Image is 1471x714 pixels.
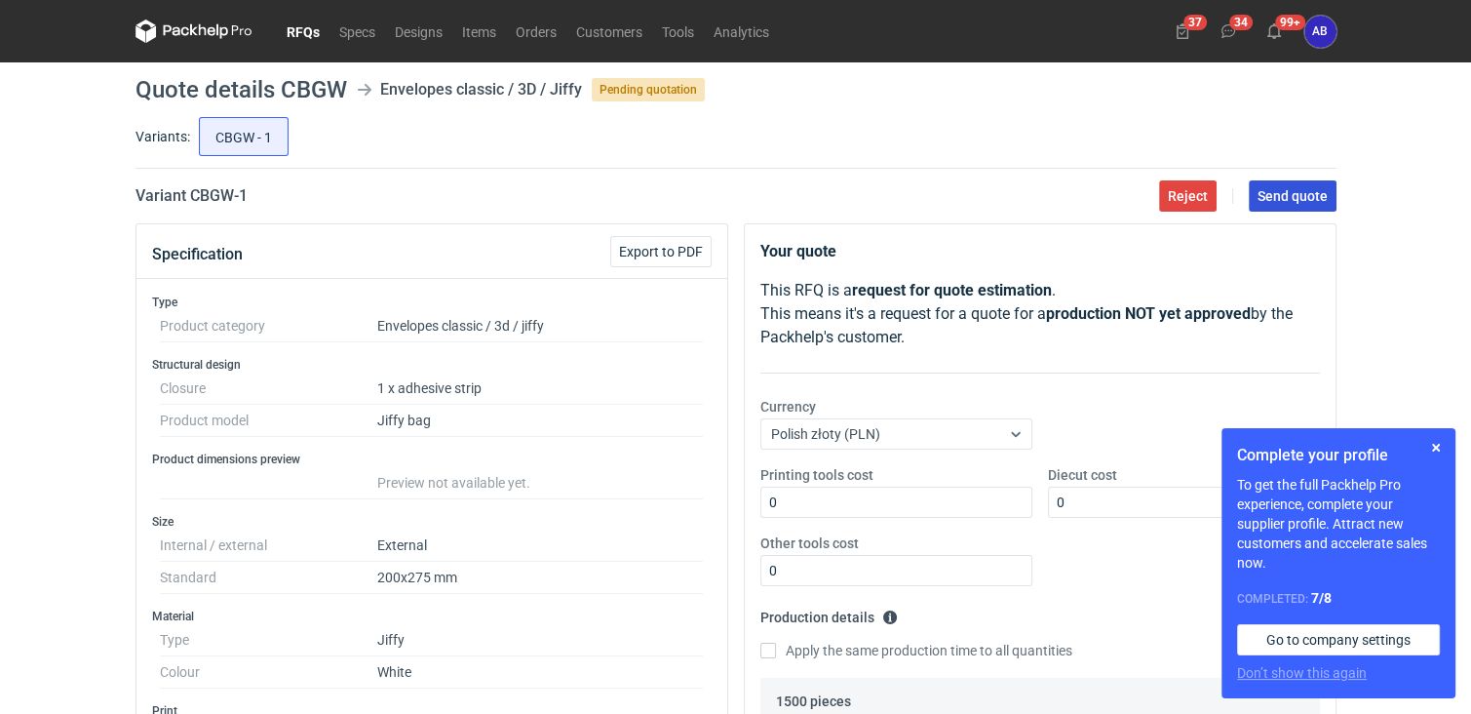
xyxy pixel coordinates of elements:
[377,530,704,562] dd: External
[760,487,1032,518] input: 0
[377,475,530,491] span: Preview not available yet.
[619,245,703,258] span: Export to PDF
[1424,436,1448,459] button: Skip for now
[1168,189,1208,203] span: Reject
[566,20,652,43] a: Customers
[1048,487,1320,518] input: 0
[452,20,506,43] a: Items
[1167,16,1198,47] button: 37
[160,405,377,437] dt: Product model
[377,656,704,689] dd: White
[1249,180,1336,212] button: Send quote
[135,20,252,43] svg: Packhelp Pro
[1048,465,1117,485] label: Diecut cost
[377,624,704,656] dd: Jiffy
[277,20,329,43] a: RFQs
[152,609,712,624] h3: Material
[760,242,836,260] strong: Your quote
[152,357,712,373] h3: Structural design
[760,641,1072,660] label: Apply the same production time to all quantities
[135,184,248,208] h2: Variant CBGW - 1
[704,20,779,43] a: Analytics
[1213,16,1244,47] button: 34
[1237,588,1440,609] div: Completed:
[1304,16,1336,48] button: AB
[152,295,712,310] h3: Type
[592,78,705,101] span: Pending quotation
[199,117,289,156] label: CBGW - 1
[1258,189,1328,203] span: Send quote
[160,624,377,656] dt: Type
[152,452,712,467] h3: Product dimensions preview
[160,530,377,562] dt: Internal / external
[380,78,582,101] div: Envelopes classic / 3D / Jiffy
[377,405,704,437] dd: Jiffy bag
[760,279,1320,349] p: This RFQ is a . This means it's a request for a quote for a by the Packhelp's customer.
[760,602,898,625] legend: Production details
[385,20,452,43] a: Designs
[1159,180,1217,212] button: Reject
[776,686,851,709] legend: 1500 pieces
[1237,444,1440,467] h1: Complete your profile
[760,397,816,416] label: Currency
[160,562,377,594] dt: Standard
[160,373,377,405] dt: Closure
[760,465,873,485] label: Printing tools cost
[1311,590,1332,606] strong: 7 / 8
[160,656,377,689] dt: Colour
[610,236,712,267] button: Export to PDF
[652,20,704,43] a: Tools
[135,78,347,101] h1: Quote details CBGW
[760,555,1032,586] input: 0
[329,20,385,43] a: Specs
[1304,16,1336,48] div: Agnieszka Biniarz
[377,310,704,342] dd: Envelopes classic / 3d / jiffy
[160,310,377,342] dt: Product category
[377,562,704,594] dd: 200x275 mm
[506,20,566,43] a: Orders
[152,514,712,530] h3: Size
[1237,624,1440,655] a: Go to company settings
[377,373,704,405] dd: 1 x adhesive strip
[771,426,880,442] span: Polish złoty (PLN)
[135,127,190,146] label: Variants:
[1258,16,1290,47] button: 99+
[760,534,859,553] label: Other tools cost
[1046,304,1251,323] strong: production NOT yet approved
[852,281,1052,299] strong: request for quote estimation
[1237,663,1367,683] button: Don’t show this again
[1237,475,1440,573] p: To get the full Packhelp Pro experience, complete your supplier profile. Attract new customers an...
[152,231,243,278] button: Specification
